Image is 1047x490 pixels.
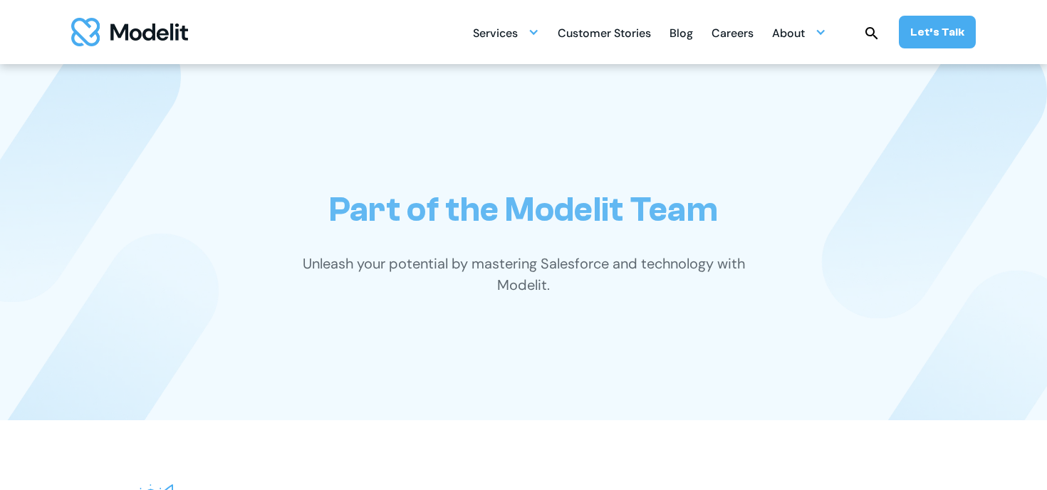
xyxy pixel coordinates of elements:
[910,24,964,40] div: Let’s Talk
[473,19,539,46] div: Services
[712,19,754,46] a: Careers
[670,19,693,46] a: Blog
[712,21,754,48] div: Careers
[329,189,718,230] h1: Part of the Modelit Team
[772,19,826,46] div: About
[670,21,693,48] div: Blog
[71,18,188,46] a: home
[71,18,188,46] img: modelit logo
[899,16,976,48] a: Let’s Talk
[772,21,805,48] div: About
[473,21,518,48] div: Services
[558,19,651,46] a: Customer Stories
[558,21,651,48] div: Customer Stories
[278,253,769,296] p: Unleash your potential by mastering Salesforce and technology with Modelit.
